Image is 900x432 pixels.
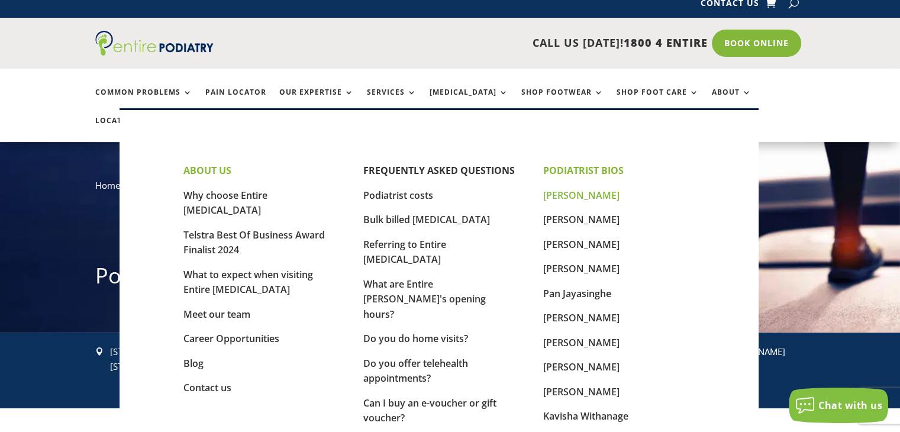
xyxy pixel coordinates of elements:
a: Our Expertise [279,88,354,114]
span: 1800 4 ENTIRE [624,36,708,50]
a: What to expect when visiting Entire [MEDICAL_DATA] [183,268,313,296]
a: Blog [183,357,204,370]
a: Contact us [183,381,231,394]
img: logo (1) [95,31,214,56]
a: [MEDICAL_DATA] [430,88,508,114]
a: Pan Jayasinghe [543,287,611,300]
strong: ABOUT US [183,164,231,177]
a: Referring to Entire [MEDICAL_DATA] [363,238,446,266]
a: Can I buy an e-voucher or gift voucher? [363,396,496,425]
span:  [95,347,104,356]
a: Shop Foot Care [617,88,699,114]
a: [PERSON_NAME] [543,385,620,398]
a: Telstra Best Of Business Award Finalist 2024 [183,228,325,257]
a: [PERSON_NAME] [543,238,620,251]
a: Why choose Entire [MEDICAL_DATA] [183,189,267,217]
a: What are Entire [PERSON_NAME]'s opening hours? [363,278,486,321]
p: CALL US [DATE]! [259,36,708,51]
p: [STREET_ADDRESS], [STREET_ADDRESS] [110,344,262,375]
a: [PERSON_NAME] [543,213,620,226]
a: [PERSON_NAME] [543,262,620,275]
a: Shop Footwear [521,88,604,114]
a: Entire Podiatry [95,46,214,58]
a: [PERSON_NAME] [543,336,620,349]
a: Career Opportunities [183,332,279,345]
a: Locations [95,117,154,142]
a: Kavisha Withanage [543,410,628,423]
nav: breadcrumb [95,178,805,202]
a: Podiatrist costs [363,189,433,202]
a: Meet our team [183,308,250,321]
a: Do you do home visits? [363,332,468,345]
a: [PERSON_NAME] [543,360,620,373]
a: Pain Locator [205,88,266,114]
a: Services [367,88,417,114]
a: FREQUENTLY ASKED QUESTIONS [363,164,515,177]
h1: Podiatrist [GEOGRAPHIC_DATA] [95,261,805,296]
a: Common Problems [95,88,192,114]
a: Home [95,179,120,191]
a: About [712,88,751,114]
a: Book Online [712,30,801,57]
strong: PODIATRIST BIOS [543,164,624,177]
a: Bulk billed [MEDICAL_DATA] [363,213,490,226]
a: [PERSON_NAME] [543,311,620,324]
a: Do you offer telehealth appointments? [363,357,468,385]
a: [PERSON_NAME] [543,189,620,202]
span: Chat with us [818,399,882,412]
button: Chat with us [789,388,888,423]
